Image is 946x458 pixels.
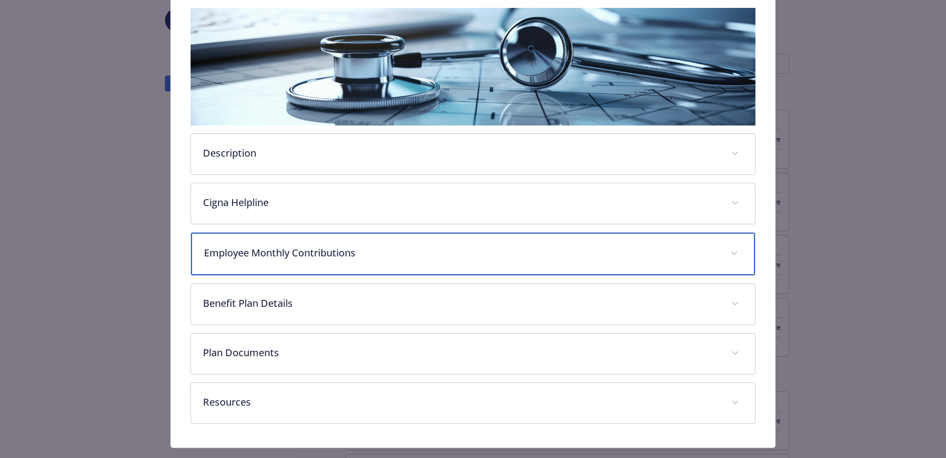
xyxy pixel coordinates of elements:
p: Description [203,146,719,161]
div: Benefit Plan Details [191,284,755,325]
p: Cigna Helpline [203,195,719,210]
p: Benefit Plan Details [203,296,719,311]
div: Description [191,134,755,174]
p: Resources [203,395,719,410]
div: Cigna Helpline [191,183,755,224]
div: Employee Monthly Contributions [191,233,755,275]
p: Employee Monthly Contributions [204,246,718,260]
p: Plan Documents [203,345,719,360]
img: banner [191,8,755,125]
div: Resources [191,383,755,423]
div: Plan Documents [191,333,755,374]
